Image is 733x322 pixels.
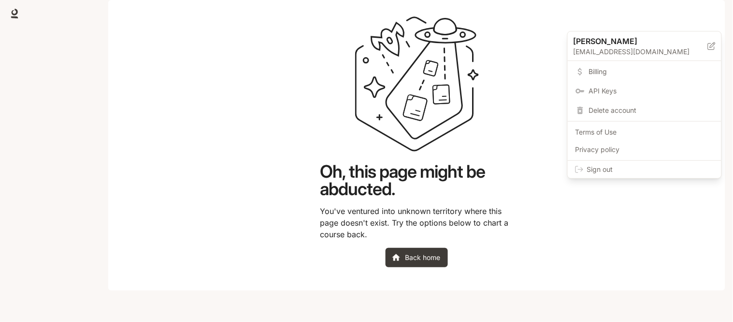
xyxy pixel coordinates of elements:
[570,63,719,80] a: Billing
[589,86,714,96] span: API Keys
[570,141,719,158] a: Privacy policy
[574,47,708,57] p: [EMAIL_ADDRESS][DOMAIN_NAME]
[575,127,714,137] span: Terms of Use
[589,106,714,115] span: Delete account
[575,145,714,154] span: Privacy policy
[568,31,721,61] div: [PERSON_NAME][EMAIL_ADDRESS][DOMAIN_NAME]
[570,82,719,100] a: API Keys
[574,35,692,47] p: [PERSON_NAME]
[587,165,714,174] span: Sign out
[568,161,721,178] div: Sign out
[589,67,714,77] span: Billing
[570,123,719,141] a: Terms of Use
[570,102,719,119] div: Delete account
